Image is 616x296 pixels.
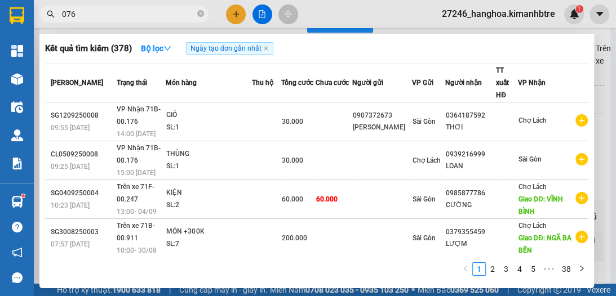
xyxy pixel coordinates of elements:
div: CƯỜNG [446,199,495,211]
span: 07:57 [DATE] [51,240,90,248]
img: warehouse-icon [11,101,23,113]
div: LOAN [446,160,495,172]
div: LƯỢM [446,238,495,250]
span: Chợ Lách [518,116,547,124]
button: right [575,262,588,276]
span: Người nhận [445,79,482,87]
span: message [12,272,23,283]
span: Nhận: [108,11,135,23]
div: 0939216999 [446,149,495,160]
div: 0907372673 [353,110,411,122]
span: question-circle [12,222,23,232]
a: 5 [527,263,539,275]
span: 10:00 - 30/08 [117,246,157,254]
span: 13:00 - 04/09 [117,208,157,216]
img: solution-icon [11,158,23,169]
span: Sài Gòn [413,195,436,203]
span: plus-circle [575,153,588,165]
span: Trên xe 71B-00.911 [117,222,155,242]
div: 0708593898 [108,37,205,52]
div: SL: 1 [166,122,251,134]
li: Next Page [575,262,588,276]
span: VP Nhận 71B-00.176 [117,105,161,125]
div: Tên hàng: 1 THÙNG ( : 1 ) [10,78,205,92]
span: Thu hộ [251,79,273,87]
img: warehouse-icon [11,73,23,85]
span: Chợ Lách [518,222,547,230]
img: dashboard-icon [11,45,23,57]
a: 2 [486,263,499,275]
span: Trạng thái [117,79,147,87]
span: Sài Gòn [413,118,436,125]
span: close-circle [197,9,204,20]
span: 60.000 [316,195,338,203]
img: warehouse-icon [11,129,23,141]
li: 3 [499,262,513,276]
li: Previous Page [459,262,472,276]
div: SL: 1 [166,160,251,173]
a: 1 [473,263,485,275]
div: GIỎ [166,109,251,122]
span: TT xuất HĐ [496,66,509,99]
span: 10:23 [DATE] [51,201,90,209]
span: CC [106,59,119,71]
span: Món hàng [166,79,197,87]
a: 4 [513,263,526,275]
sup: 1 [21,194,25,198]
li: Next 5 Pages [540,262,558,276]
img: logo-vxr [10,7,24,24]
li: 5 [526,262,540,276]
span: plus-circle [575,114,588,127]
span: Chưa cước [316,79,349,87]
span: plus-circle [575,231,588,243]
div: SG3008250003 [51,226,113,238]
strong: Bộ lọc [141,44,171,53]
div: 0364187592 [446,110,495,122]
li: 38 [558,262,575,276]
li: 1 [472,262,486,276]
span: Trên xe 71F-00.247 [117,183,154,203]
span: 09:25 [DATE] [51,163,90,171]
div: A BÉO [10,23,100,37]
div: SL: 7 [166,238,251,250]
div: SL: 2 [166,199,251,212]
div: 0985877786 [446,187,495,199]
div: THƠI [446,122,495,133]
span: 14:00 [DATE] [117,130,156,138]
div: SG1209250008 [51,110,113,122]
span: left [462,265,469,272]
div: KIỆN [166,187,251,199]
span: Chợ Lách [518,183,547,191]
button: left [459,262,472,276]
span: search [47,10,55,18]
div: [PERSON_NAME] [353,122,411,133]
span: Chợ Lách [413,156,441,164]
span: close-circle [197,10,204,17]
h3: Kết quả tìm kiếm ( 378 ) [45,43,132,55]
input: Tìm tên, số ĐT hoặc mã đơn [62,8,195,20]
button: Bộ lọcdown [132,39,180,57]
span: plus-circle [575,192,588,204]
span: Người gửi [352,79,383,87]
span: Giao DĐ: VĨNH BÌNH [518,195,563,216]
span: close [263,46,269,51]
span: Tổng cước [281,79,313,87]
span: Giao DĐ: NGÃ BA BỀN [518,234,571,254]
img: warehouse-icon [11,196,23,208]
div: THÙNG [166,148,251,160]
li: 2 [486,262,499,276]
div: CL0509250008 [51,149,113,160]
span: VP Nhận [518,79,546,87]
a: 38 [559,263,574,275]
span: SL [130,77,145,92]
div: LINH [108,23,205,37]
div: Sài Gòn [108,10,205,23]
div: MÓN +300K [166,226,251,238]
span: [PERSON_NAME] [51,79,103,87]
span: ••• [540,262,558,276]
li: 4 [513,262,526,276]
span: Sài Gòn [518,155,542,163]
span: 60.000 [282,195,303,203]
span: 15:00 [DATE] [117,169,156,177]
span: VP Gửi [412,79,433,87]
